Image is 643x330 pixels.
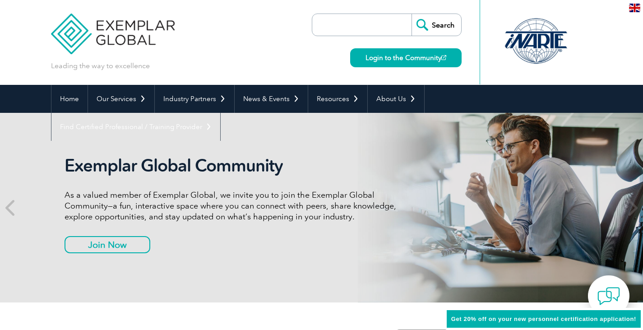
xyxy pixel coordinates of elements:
[412,14,461,36] input: Search
[65,190,403,222] p: As a valued member of Exemplar Global, we invite you to join the Exemplar Global Community—a fun,...
[308,85,367,113] a: Resources
[368,85,424,113] a: About Us
[88,85,154,113] a: Our Services
[451,316,636,322] span: Get 20% off on your new personnel certification application!
[155,85,234,113] a: Industry Partners
[65,236,150,253] a: Join Now
[51,113,220,141] a: Find Certified Professional / Training Provider
[65,155,403,176] h2: Exemplar Global Community
[350,48,462,67] a: Login to the Community
[441,55,446,60] img: open_square.png
[51,85,88,113] a: Home
[629,4,640,12] img: en
[235,85,308,113] a: News & Events
[51,61,150,71] p: Leading the way to excellence
[597,285,620,307] img: contact-chat.png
